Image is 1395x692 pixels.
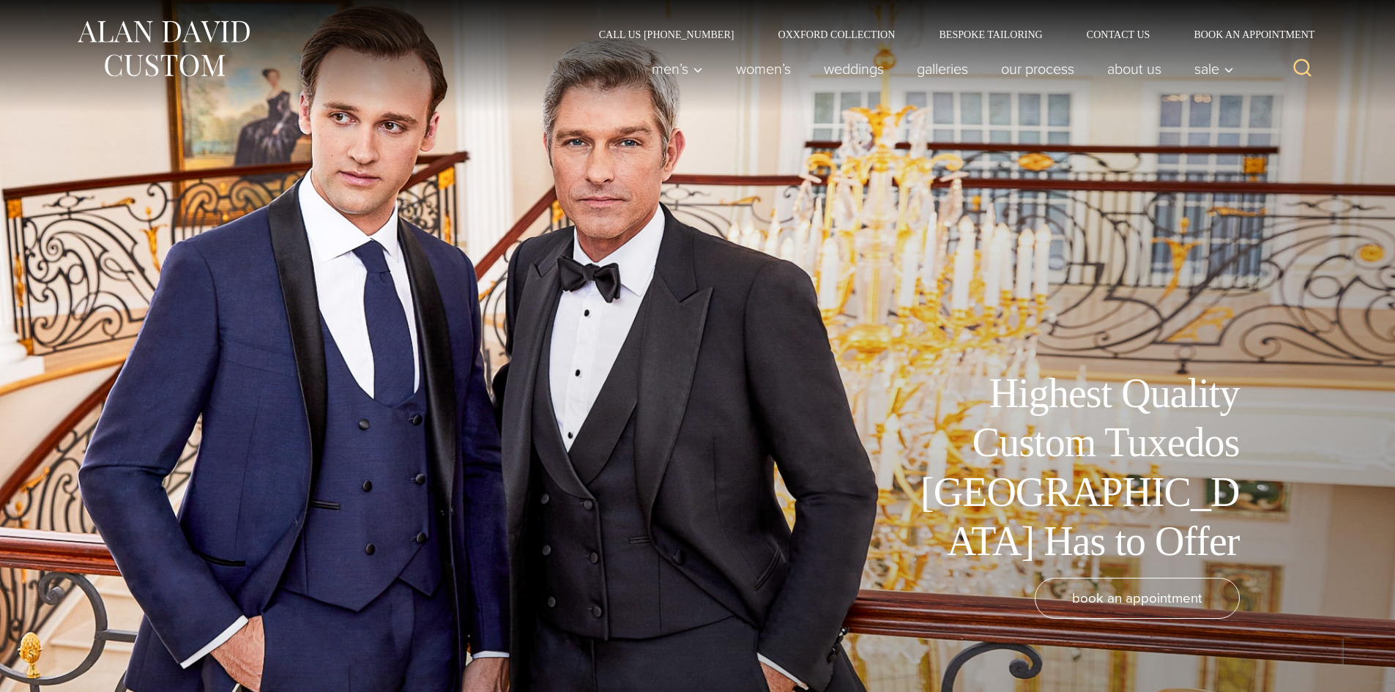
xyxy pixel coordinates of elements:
[1090,54,1178,83] a: About Us
[1072,587,1202,609] span: book an appointment
[75,16,251,81] img: Alan David Custom
[917,29,1064,40] a: Bespoke Tailoring
[635,54,1241,83] nav: Primary Navigation
[1172,29,1320,40] a: Book an Appointment
[984,54,1090,83] a: Our Process
[1194,62,1234,76] span: Sale
[756,29,917,40] a: Oxxford Collection
[577,29,1320,40] nav: Secondary Navigation
[1065,29,1172,40] a: Contact Us
[577,29,756,40] a: Call Us [PHONE_NUMBER]
[1285,51,1320,86] button: View Search Form
[900,54,984,83] a: Galleries
[652,62,703,76] span: Men’s
[910,369,1240,566] h1: Highest Quality Custom Tuxedos [GEOGRAPHIC_DATA] Has to Offer
[1035,578,1240,619] a: book an appointment
[719,54,807,83] a: Women’s
[807,54,900,83] a: weddings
